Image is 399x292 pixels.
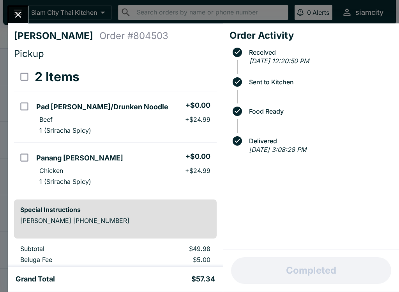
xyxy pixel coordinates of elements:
[245,78,393,85] span: Sent to Kitchen
[191,274,215,284] h5: $57.34
[185,116,210,123] p: + $24.99
[245,49,393,56] span: Received
[134,256,210,264] p: $5.00
[99,30,168,42] h4: Order # 804503
[245,137,393,144] span: Delivered
[8,6,28,23] button: Close
[36,102,168,112] h5: Pad [PERSON_NAME]/Drunken Noodle
[39,126,91,134] p: 1 (Sriracha Spicy)
[36,153,123,163] h5: Panang [PERSON_NAME]
[14,245,217,288] table: orders table
[249,146,306,153] em: [DATE] 3:08:28 PM
[245,108,393,115] span: Food Ready
[14,48,44,59] span: Pickup
[230,30,393,41] h4: Order Activity
[16,274,55,284] h5: Grand Total
[20,206,210,214] h6: Special Instructions
[39,178,91,185] p: 1 (Sriracha Spicy)
[20,217,210,224] p: [PERSON_NAME] [PHONE_NUMBER]
[35,69,79,85] h3: 2 Items
[185,101,210,110] h5: + $0.00
[14,30,99,42] h4: [PERSON_NAME]
[20,245,121,253] p: Subtotal
[185,167,210,174] p: + $24.99
[39,167,63,174] p: Chicken
[14,63,217,193] table: orders table
[39,116,53,123] p: Beef
[20,256,121,264] p: Beluga Fee
[249,57,309,65] em: [DATE] 12:20:50 PM
[185,152,210,161] h5: + $0.00
[134,245,210,253] p: $49.98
